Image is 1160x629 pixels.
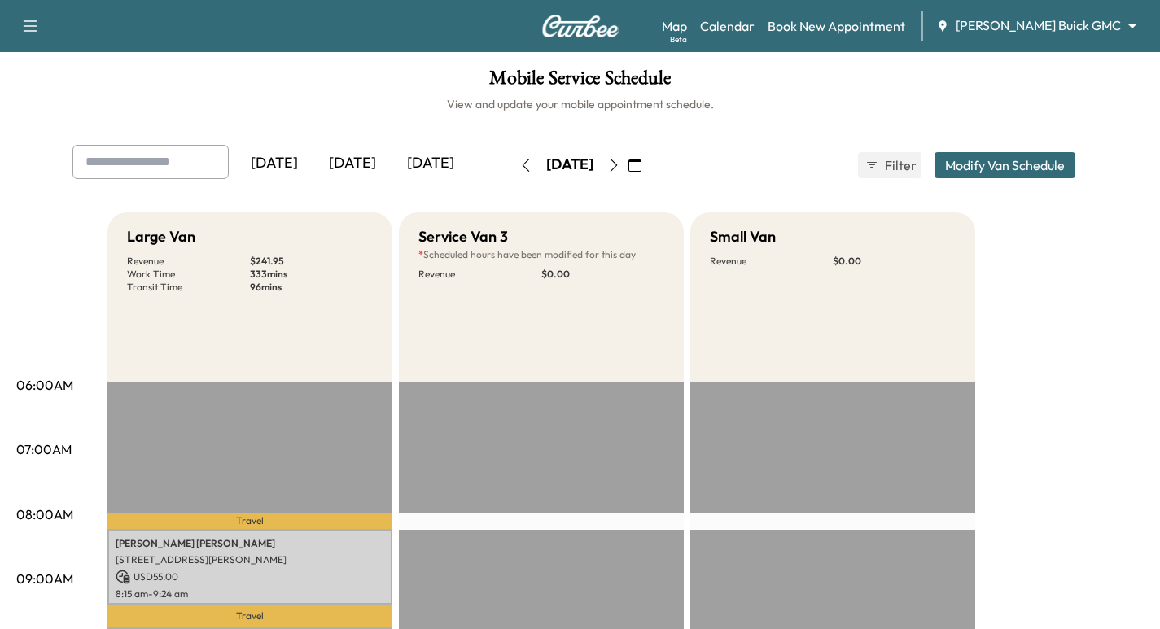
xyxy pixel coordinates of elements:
[885,155,914,175] span: Filter
[670,33,687,46] div: Beta
[16,375,73,395] p: 06:00AM
[710,225,776,248] h5: Small Van
[250,268,373,281] p: 333 mins
[418,268,541,281] p: Revenue
[935,152,1075,178] button: Modify Van Schedule
[418,225,508,248] h5: Service Van 3
[768,16,905,36] a: Book New Appointment
[418,248,664,261] p: Scheduled hours have been modified for this day
[116,537,384,550] p: [PERSON_NAME] [PERSON_NAME]
[700,16,755,36] a: Calendar
[127,268,250,281] p: Work Time
[107,513,392,529] p: Travel
[16,505,73,524] p: 08:00AM
[546,155,593,175] div: [DATE]
[16,569,73,588] p: 09:00AM
[250,255,373,268] p: $ 241.95
[116,553,384,566] p: [STREET_ADDRESS][PERSON_NAME]
[116,588,384,601] p: 8:15 am - 9:24 am
[250,281,373,294] p: 96 mins
[833,255,956,268] p: $ 0.00
[392,145,470,182] div: [DATE]
[541,15,619,37] img: Curbee Logo
[127,225,195,248] h5: Large Van
[662,16,687,36] a: MapBeta
[127,255,250,268] p: Revenue
[956,16,1121,35] span: [PERSON_NAME] Buick GMC
[313,145,392,182] div: [DATE]
[16,96,1144,112] h6: View and update your mobile appointment schedule.
[16,439,72,459] p: 07:00AM
[858,152,921,178] button: Filter
[541,268,664,281] p: $ 0.00
[116,570,384,584] p: USD 55.00
[107,605,392,627] p: Travel
[127,281,250,294] p: Transit Time
[710,255,833,268] p: Revenue
[235,145,313,182] div: [DATE]
[16,68,1144,96] h1: Mobile Service Schedule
